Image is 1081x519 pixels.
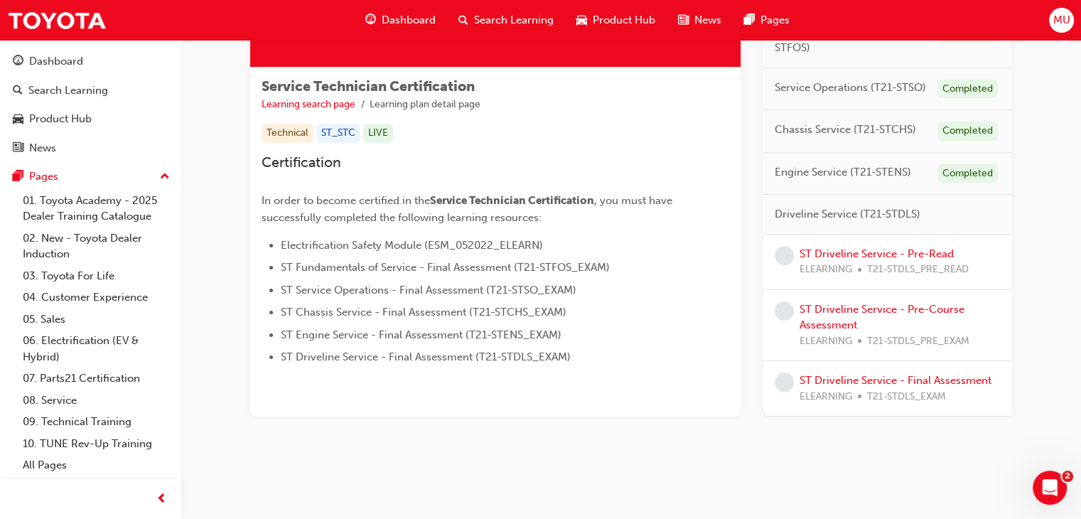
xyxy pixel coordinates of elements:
a: Dashboard [6,48,176,75]
a: Learning search page [262,98,355,110]
a: 03. Toyota For Life [17,265,176,287]
span: search-icon [458,11,468,29]
a: 07. Parts21 Certification [17,368,176,390]
span: guage-icon [13,55,23,68]
a: 06. Electrification (EV & Hybrid) [17,330,176,368]
iframe: Intercom live chat [1033,471,1067,505]
a: 10. TUNE Rev-Up Training [17,433,176,455]
span: Certification [262,154,341,171]
a: 05. Sales [17,309,176,331]
span: Search Learning [474,12,554,28]
button: Pages [6,164,176,190]
span: Service Technician Certification [430,194,594,207]
span: T21-STDLS_PRE_EXAM [867,333,969,350]
span: ST Driveline Service - Final Assessment (T21-STDLS_EXAM) [281,351,571,363]
img: Trak [7,4,107,36]
span: up-icon [160,168,170,186]
span: news-icon [13,142,23,155]
span: T21-STDLS_PRE_READ [867,262,969,278]
div: ST_STC [316,124,360,143]
span: ELEARNING [800,262,852,278]
li: Learning plan detail page [370,97,480,113]
div: Dashboard [29,53,83,70]
span: Pages [760,12,790,28]
a: 04. Customer Experience [17,287,176,309]
span: learningRecordVerb_NONE-icon [775,373,794,392]
a: 08. Service [17,390,176,412]
span: ST Chassis Service - Final Assessment (T21-STCHS_EXAM) [281,306,566,319]
span: ELEARNING [800,389,852,405]
a: ST Driveline Service - Pre-Course Assessment [800,303,964,332]
a: search-iconSearch Learning [447,6,565,35]
span: ST Engine Service - Final Assessment (T21-STENS_EXAM) [281,328,561,341]
span: car-icon [576,11,587,29]
div: Technical [262,124,313,143]
span: ST Fundamentals of Service - Final Assessment (T21-STFOS_EXAM) [281,261,610,274]
div: Pages [29,168,58,185]
span: prev-icon [156,491,167,508]
button: DashboardSearch LearningProduct HubNews [6,46,176,164]
span: learningRecordVerb_NONE-icon [775,301,794,321]
span: T21-STDLS_EXAM [867,389,946,405]
div: Completed [937,164,998,183]
span: Service Technician Certification [262,78,475,95]
a: news-iconNews [667,6,733,35]
div: Product Hub [29,111,92,127]
a: News [6,135,176,161]
button: MU [1049,8,1074,33]
span: pages-icon [13,171,23,183]
span: car-icon [13,113,23,126]
span: search-icon [13,85,23,97]
span: guage-icon [365,11,376,29]
span: Product Hub [593,12,655,28]
span: In order to become certified in the [262,194,430,207]
div: Completed [937,122,998,141]
span: Dashboard [382,12,436,28]
a: 01. Toyota Academy - 2025 Dealer Training Catalogue [17,190,176,228]
a: 02. New - Toyota Dealer Induction [17,228,176,265]
span: pages-icon [744,11,755,29]
span: MU [1053,12,1070,28]
a: Search Learning [6,77,176,104]
span: Engine Service (T21-STENS) [775,164,911,181]
a: ST Driveline Service - Pre-Read [800,247,954,260]
a: ST Driveline Service - Final Assessment [800,374,991,387]
a: All Pages [17,454,176,476]
span: ELEARNING [800,333,852,350]
span: News [694,12,721,28]
div: Completed [937,80,998,99]
div: News [29,140,56,156]
span: Service Operations (T21-STSO) [775,80,926,96]
div: LIVE [363,124,393,143]
span: 2 [1062,471,1073,482]
a: pages-iconPages [733,6,801,35]
a: Product Hub [6,106,176,132]
a: 09. Technical Training [17,411,176,433]
span: learningRecordVerb_NONE-icon [775,246,794,265]
span: news-icon [678,11,689,29]
a: car-iconProduct Hub [565,6,667,35]
span: , you must have successfully completed the following learning resources: [262,194,675,224]
span: Chassis Service (T21-STCHS) [775,122,916,138]
span: ST Service Operations - Final Assessment (T21-STSO_EXAM) [281,284,576,296]
div: Search Learning [28,82,108,99]
span: Driveline Service (T21-STDLS) [775,206,920,223]
span: Electrification Safety Module (ESM_052022_ELEARN) [281,239,543,252]
a: guage-iconDashboard [354,6,447,35]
